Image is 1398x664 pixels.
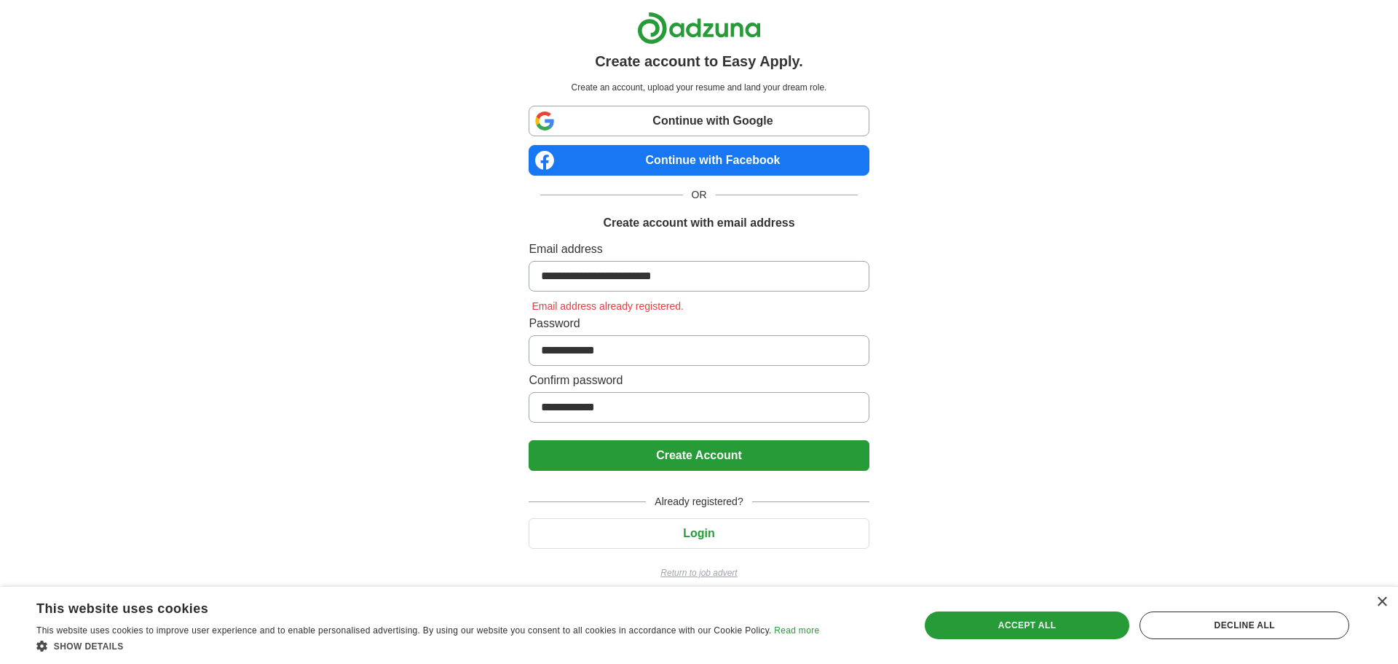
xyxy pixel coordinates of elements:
a: Continue with Facebook [529,145,869,176]
span: Show details [54,641,124,652]
div: This website uses cookies [36,595,783,617]
label: Confirm password [529,372,869,389]
a: Read more, opens a new window [774,625,819,636]
p: Create an account, upload your resume and land your dream role. [532,81,866,94]
img: Adzuna logo [637,12,761,44]
div: Show details [36,638,819,653]
a: Return to job advert [529,566,869,579]
button: Login [529,518,869,549]
label: Email address [529,241,869,258]
div: Close [1376,597,1387,608]
h1: Create account to Easy Apply. [595,50,803,72]
span: Email address already registered. [529,300,687,312]
span: Already registered? [646,494,751,509]
span: This website uses cookies to improve user experience and to enable personalised advertising. By u... [36,625,772,636]
a: Continue with Google [529,106,869,136]
div: Accept all [925,612,1130,639]
label: Password [529,315,869,332]
span: OR [683,187,716,203]
button: Create Account [529,440,869,471]
h1: Create account with email address [603,214,794,232]
div: Decline all [1140,612,1349,639]
a: Login [529,527,869,539]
